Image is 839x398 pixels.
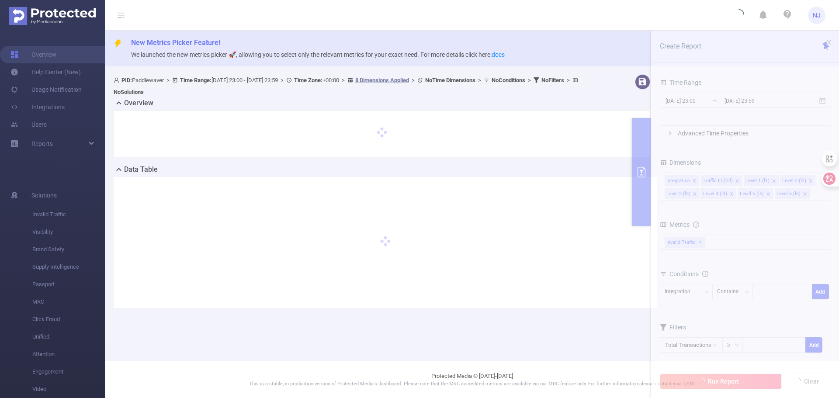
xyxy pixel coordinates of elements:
h2: Overview [124,98,153,108]
img: Protected Media [9,7,96,25]
span: > [409,77,417,83]
span: Attention [32,346,105,363]
span: Engagement [32,363,105,381]
span: Video [32,381,105,398]
b: No Conditions [492,77,525,83]
b: No Filters [541,77,564,83]
span: Brand Safety [32,241,105,258]
span: Invalid Traffic [32,206,105,223]
b: No Time Dimensions [425,77,475,83]
a: docs [492,51,505,58]
p: This is a stable, in production version of Protected Media's dashboard. Please note that the MRC ... [127,381,817,388]
span: NJ [813,7,821,24]
h2: Data Table [124,164,158,175]
a: Overview [10,46,56,63]
footer: Protected Media © [DATE]-[DATE] [105,361,839,398]
a: Reports [31,135,53,152]
span: Solutions [31,187,57,204]
span: Supply Intelligence [32,258,105,276]
span: We launched the new metrics picker 🚀, allowing you to select only the relevant metrics for your e... [131,51,505,58]
a: Usage Notification [10,81,82,98]
span: > [525,77,534,83]
span: New Metrics Picker Feature! [131,38,220,47]
a: Help Center (New) [10,63,81,81]
span: Reports [31,140,53,147]
span: > [339,77,347,83]
span: > [564,77,572,83]
button: icon: close [826,38,832,47]
span: Visibility [32,223,105,241]
b: Time Range: [180,77,211,83]
u: 8 Dimensions Applied [355,77,409,83]
span: MRC [32,293,105,311]
b: Time Zone: [294,77,322,83]
a: Users [10,116,47,133]
b: PID: [121,77,132,83]
span: Passport [32,276,105,293]
a: Integrations [10,98,65,116]
span: > [164,77,172,83]
i: icon: close [826,39,832,45]
span: > [475,77,484,83]
span: Click Fraud [32,311,105,328]
i: icon: loading [734,9,744,21]
i: icon: thunderbolt [114,39,122,48]
span: > [278,77,286,83]
span: Paddlewaver [DATE] 23:00 - [DATE] 23:59 +00:00 [114,77,580,95]
b: No Solutions [114,89,144,95]
span: Unified [32,328,105,346]
i: icon: user [114,77,121,83]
